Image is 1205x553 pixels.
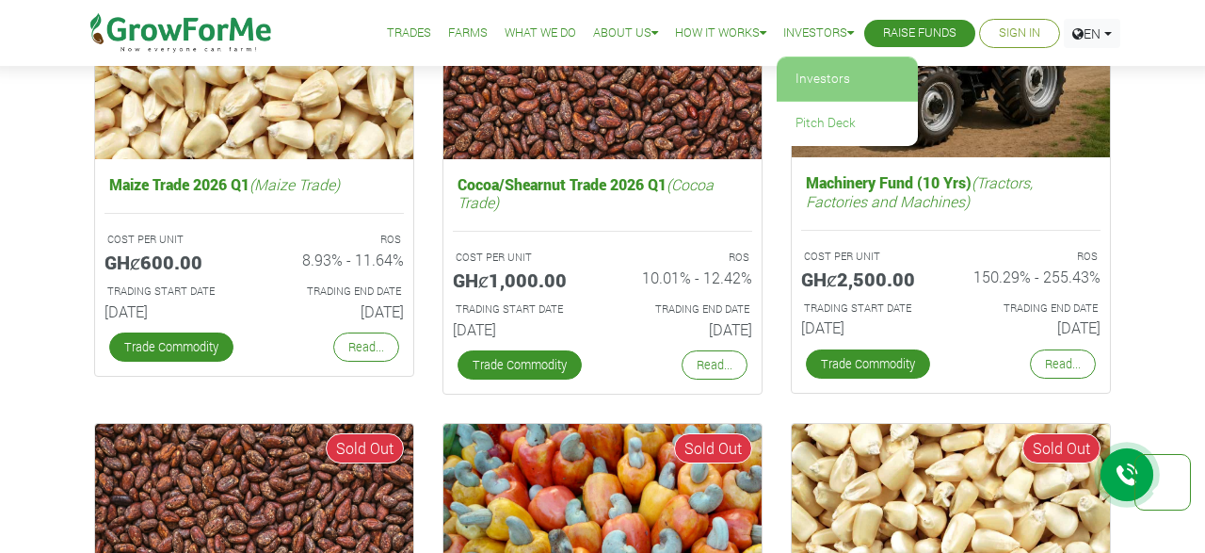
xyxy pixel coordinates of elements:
[801,268,937,290] h5: GHȼ2,500.00
[268,251,404,268] h6: 8.93% - 11.64%
[448,24,488,43] a: Farms
[777,57,918,101] a: Investors
[333,333,399,362] a: Read...
[806,172,1033,210] i: (Tractors, Factories and Machines)
[801,318,937,336] h6: [DATE]
[453,320,588,338] h6: [DATE]
[965,268,1101,285] h6: 150.29% - 255.43%
[456,250,586,266] p: COST PER UNIT
[806,350,930,379] a: Trade Commodity
[453,268,588,291] h5: GHȼ1,000.00
[619,301,749,317] p: Estimated Trading End Date
[783,24,854,43] a: Investors
[965,318,1101,336] h6: [DATE]
[617,268,752,286] h6: 10.01% - 12.42%
[674,433,752,464] span: Sold Out
[999,24,1040,43] a: Sign In
[104,302,240,320] h6: [DATE]
[387,24,431,43] a: Trades
[804,249,934,265] p: COST PER UNIT
[801,169,1101,214] h5: Machinery Fund (10 Yrs)
[1030,350,1096,379] a: Read...
[777,102,918,145] a: Pitch Deck
[271,284,401,300] p: Estimated Trading End Date
[617,320,752,338] h6: [DATE]
[458,174,714,212] i: (Cocoa Trade)
[505,24,576,43] a: What We Do
[249,174,340,194] i: (Maize Trade)
[326,433,404,464] span: Sold Out
[1022,433,1101,464] span: Sold Out
[968,301,1098,317] p: Estimated Trading End Date
[593,24,658,43] a: About Us
[104,171,404,198] h5: Maize Trade 2026 Q1
[107,284,237,300] p: Estimated Trading Start Date
[682,350,747,380] a: Read...
[968,249,1098,265] p: ROS
[107,232,237,248] p: COST PER UNIT
[268,302,404,320] h6: [DATE]
[456,301,586,317] p: Estimated Trading Start Date
[675,24,766,43] a: How it Works
[883,24,956,43] a: Raise Funds
[1064,19,1120,48] a: EN
[458,350,582,380] a: Trade Commodity
[804,301,934,317] p: Estimated Trading Start Date
[109,333,233,362] a: Trade Commodity
[453,171,752,216] h5: Cocoa/Shearnut Trade 2026 Q1
[619,250,749,266] p: ROS
[104,251,240,273] h5: GHȼ600.00
[271,232,401,248] p: ROS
